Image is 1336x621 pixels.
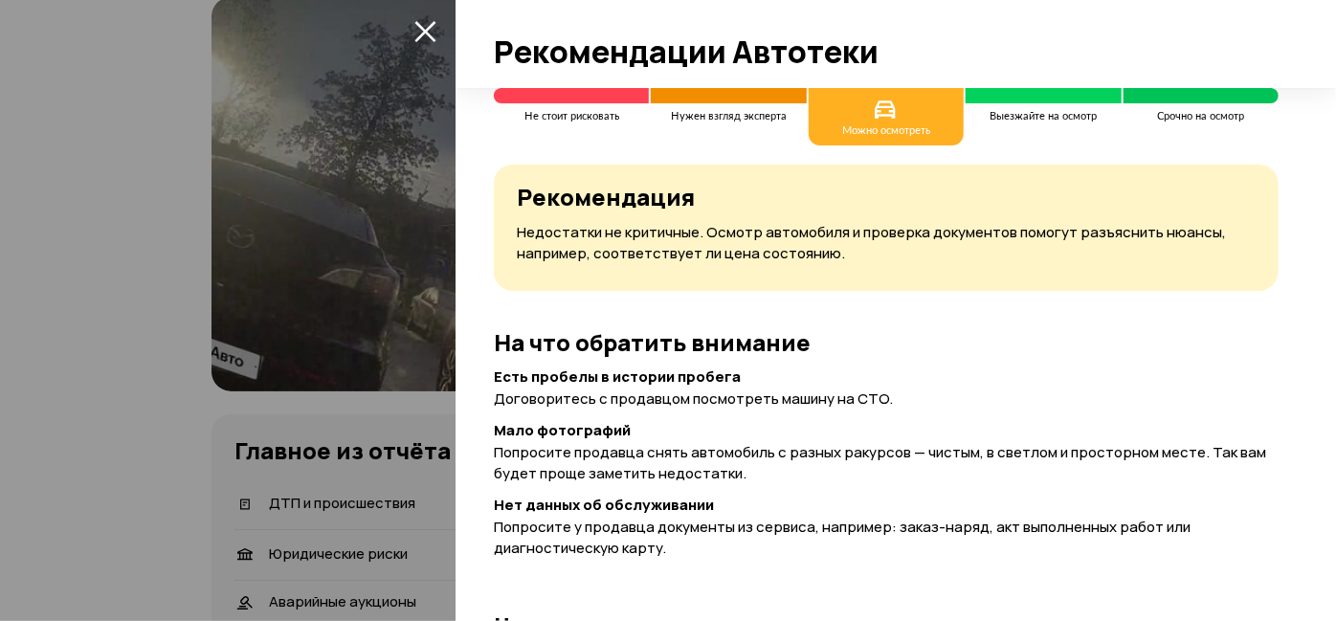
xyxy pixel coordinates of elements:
[494,442,1279,484] p: Попросите продавца снять автомобиль с разных ракурсов — чистым, в светлом и просторном месте. Так...
[494,367,1279,387] h4: Есть пробелы в истории пробега
[842,125,930,137] div: Можно осмотреть
[494,421,1279,440] h4: Мало фотографий
[966,111,1121,122] div: Выезжайте на осмотр
[494,111,649,122] div: Не стоит рисковать
[651,111,806,122] div: Нужен взгляд эксперта
[494,517,1279,559] p: Попросите у продавца документы из сервиса, например: заказ-наряд, акт выполненных работ или диагн...
[494,496,1279,515] h4: Нет данных об обслуживании
[494,329,1279,356] h3: На что обратить внимание
[494,388,1279,410] p: Договоритесь с продавцом посмотреть машину на СТО.
[517,222,1256,264] p: Недостатки не критичные. Осмотр автомобиля и проверка документов помогут разъяснить нюансы, напри...
[410,15,440,46] button: закрыть
[517,184,1256,211] h3: Рекомендация
[1124,111,1279,122] div: Срочно на осмотр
